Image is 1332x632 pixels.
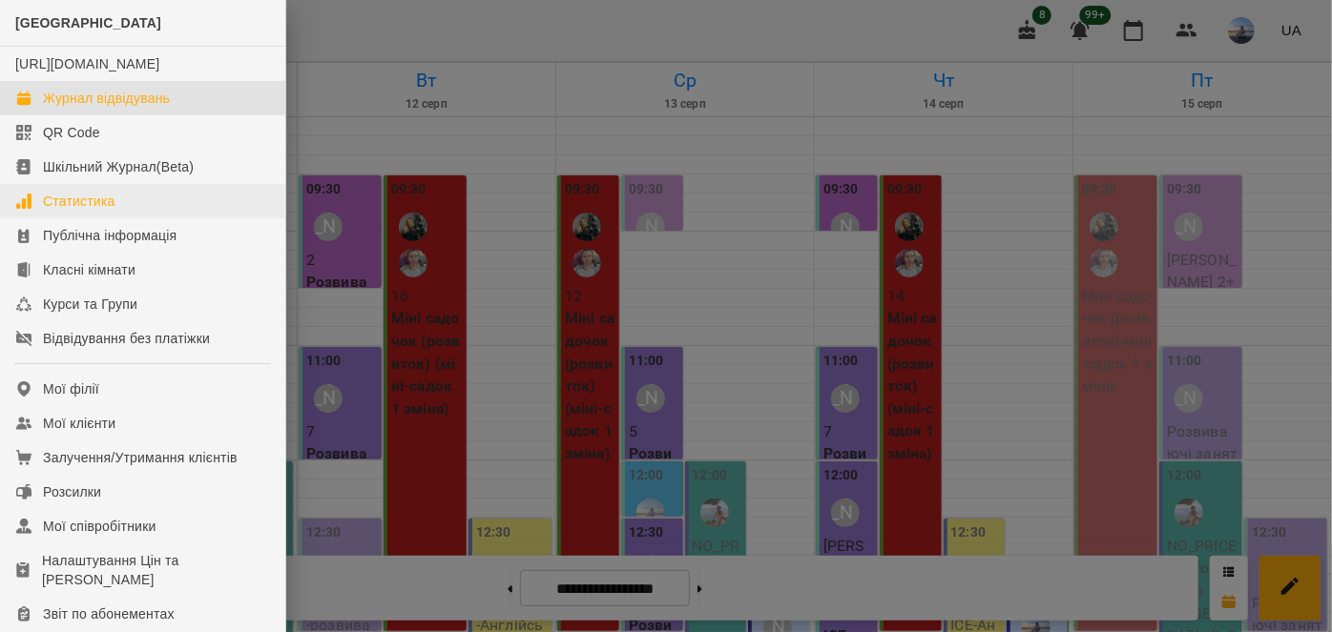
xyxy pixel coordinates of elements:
div: Мої філії [43,379,99,398]
div: Налаштування Цін та [PERSON_NAME] [42,551,270,589]
div: Залучення/Утримання клієнтів [43,448,238,467]
div: Курси та Групи [43,295,137,314]
div: QR Code [43,123,100,142]
div: Публічна інформація [43,226,177,245]
a: [URL][DOMAIN_NAME] [15,56,159,71]
div: Звіт по абонементах [43,604,175,623]
div: Мої співробітники [43,517,156,536]
span: [GEOGRAPHIC_DATA] [15,15,161,31]
div: Шкільний Журнал(Beta) [43,157,194,176]
div: Відвідування без платіжки [43,329,210,348]
div: Мої клієнти [43,414,115,433]
div: Класні кімнати [43,260,135,279]
div: Журнал відвідувань [43,89,170,108]
div: Статистика [43,192,115,211]
div: Розсилки [43,482,101,501]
